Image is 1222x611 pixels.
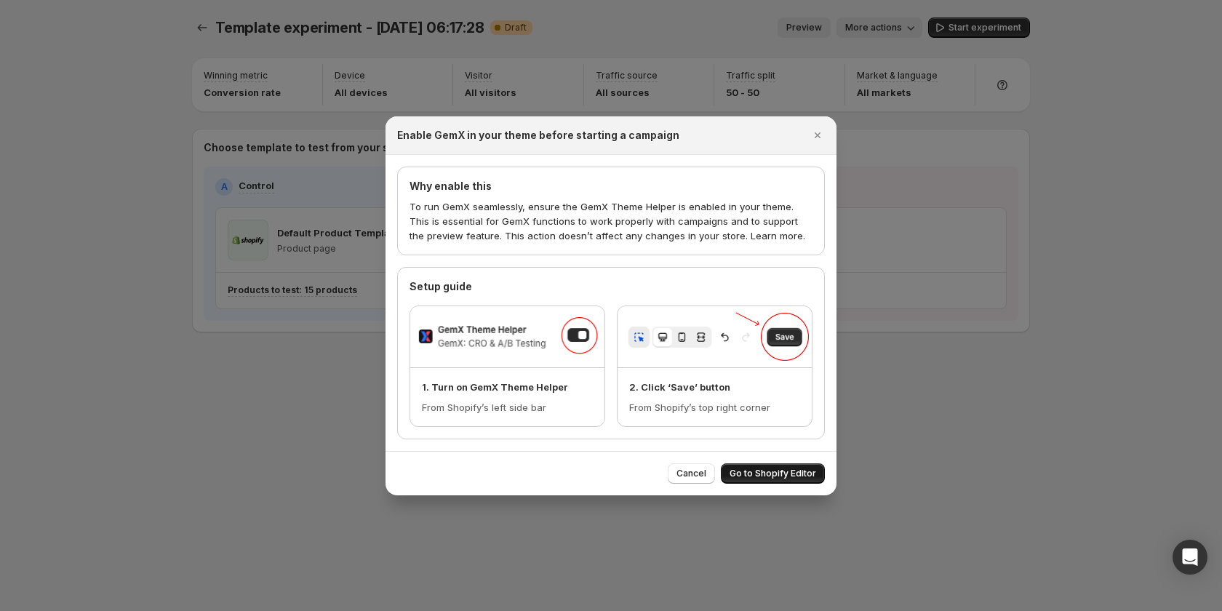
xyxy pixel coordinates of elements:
img: 2. Click ‘Save’ button [618,306,812,367]
button: Cancel [668,463,715,484]
h2: Enable GemX in your theme before starting a campaign [397,128,679,143]
p: From Shopify’s top right corner [629,400,800,415]
p: 1. Turn on GemX Theme Helper [422,380,593,394]
img: 1. Turn on GemX Theme Helper [410,306,604,367]
button: Go to Shopify Editor [721,463,825,484]
h4: Why enable this [410,179,812,193]
h4: Setup guide [410,279,812,294]
span: Go to Shopify Editor [730,468,816,479]
span: Cancel [676,468,706,479]
p: From Shopify’s left side bar [422,400,593,415]
p: To run GemX seamlessly, ensure the GemX Theme Helper is enabled in your theme. This is essential ... [410,199,812,243]
div: Open Intercom Messenger [1173,540,1207,575]
p: 2. Click ‘Save’ button [629,380,800,394]
button: Close [807,125,828,145]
